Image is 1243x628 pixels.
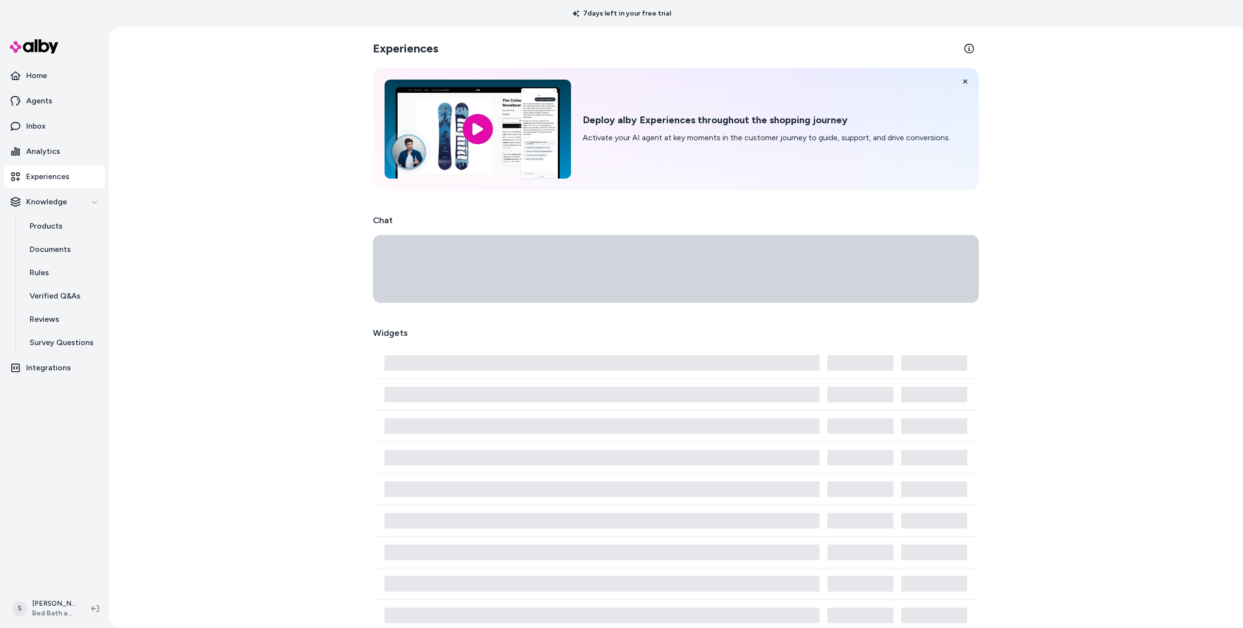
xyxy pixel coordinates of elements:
p: Documents [30,244,71,255]
p: Home [26,70,47,82]
h2: Deploy alby Experiences throughout the shopping journey [583,114,950,126]
button: S[PERSON_NAME]Bed Bath and Beyond [6,593,84,624]
a: Home [4,64,105,87]
a: Verified Q&As [20,284,105,308]
p: Verified Q&As [30,290,81,302]
h2: Widgets [373,326,408,340]
a: Reviews [20,308,105,331]
a: Documents [20,238,105,261]
p: Inbox [26,120,46,132]
p: Knowledge [26,196,67,208]
a: Survey Questions [20,331,105,354]
p: 7 days left in your free trial [567,9,677,18]
h2: Chat [373,214,979,227]
p: Analytics [26,146,60,157]
a: Rules [20,261,105,284]
p: [PERSON_NAME] [32,599,76,609]
a: Experiences [4,165,105,188]
a: Inbox [4,115,105,138]
p: Agents [26,95,52,107]
a: Agents [4,89,105,113]
p: Survey Questions [30,337,94,348]
p: Rules [30,267,49,279]
a: Analytics [4,140,105,163]
p: Reviews [30,314,59,325]
p: Integrations [26,362,71,374]
button: Knowledge [4,190,105,214]
a: Products [20,215,105,238]
span: S [12,601,27,616]
a: Integrations [4,356,105,380]
h2: Experiences [373,41,438,56]
p: Products [30,220,63,232]
p: Experiences [26,171,69,182]
p: Activate your AI agent at key moments in the customer journey to guide, support, and drive conver... [583,132,950,144]
span: Bed Bath and Beyond [32,609,76,618]
img: alby Logo [10,39,58,53]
